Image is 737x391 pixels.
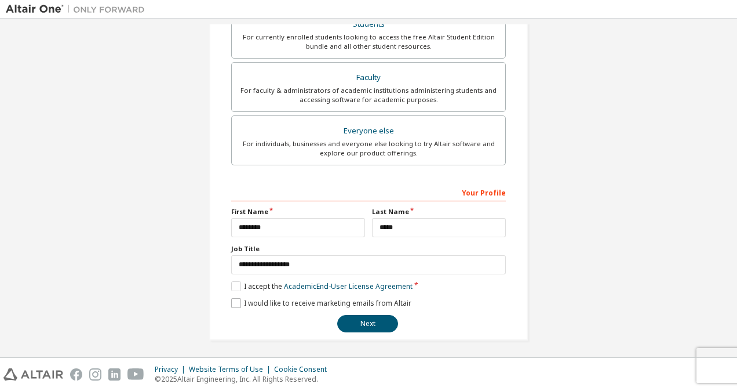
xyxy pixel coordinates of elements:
[127,368,144,381] img: youtube.svg
[239,32,498,51] div: For currently enrolled students looking to access the free Altair Student Edition bundle and all ...
[189,365,274,374] div: Website Terms of Use
[337,315,398,332] button: Next
[108,368,121,381] img: linkedin.svg
[70,368,82,381] img: facebook.svg
[372,207,506,216] label: Last Name
[239,16,498,32] div: Students
[239,70,498,86] div: Faculty
[231,183,506,201] div: Your Profile
[239,86,498,104] div: For faculty & administrators of academic institutions administering students and accessing softwa...
[6,3,151,15] img: Altair One
[239,123,498,139] div: Everyone else
[231,281,413,291] label: I accept the
[3,368,63,381] img: altair_logo.svg
[284,281,413,291] a: Academic End-User License Agreement
[231,298,411,308] label: I would like to receive marketing emails from Altair
[155,374,334,384] p: © 2025 Altair Engineering, Inc. All Rights Reserved.
[231,207,365,216] label: First Name
[89,368,101,381] img: instagram.svg
[155,365,189,374] div: Privacy
[231,244,506,254] label: Job Title
[274,365,334,374] div: Cookie Consent
[239,139,498,158] div: For individuals, businesses and everyone else looking to try Altair software and explore our prod...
